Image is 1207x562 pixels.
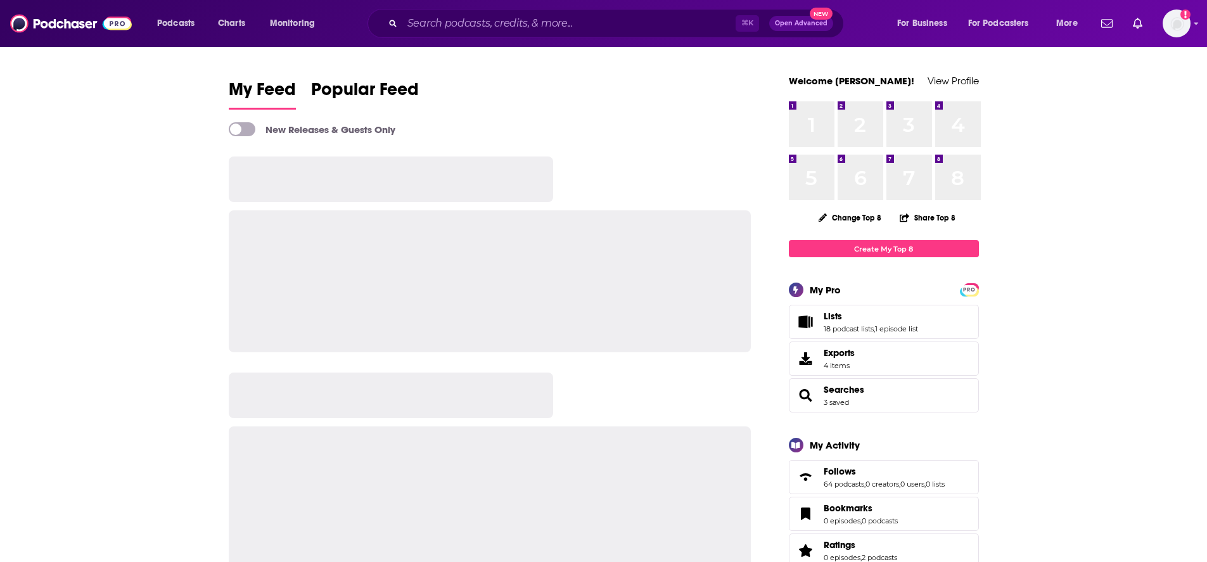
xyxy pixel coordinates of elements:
span: , [864,480,865,489]
span: , [874,324,875,333]
button: open menu [888,13,963,34]
span: , [899,480,900,489]
a: Follows [824,466,945,477]
span: More [1056,15,1078,32]
a: Bookmarks [793,505,819,523]
a: 0 episodes [824,516,860,525]
span: Lists [789,305,979,339]
div: My Pro [810,284,841,296]
button: Change Top 8 [811,210,890,226]
span: ⌘ K [736,15,759,32]
a: Popular Feed [311,79,419,110]
span: Podcasts [157,15,195,32]
a: Bookmarks [824,502,898,514]
span: Follows [789,460,979,494]
a: Create My Top 8 [789,240,979,257]
a: 3 saved [824,398,849,407]
svg: Add a profile image [1180,10,1191,20]
span: New [810,8,833,20]
span: PRO [962,285,977,295]
span: Open Advanced [775,20,827,27]
span: , [924,480,926,489]
span: , [860,516,862,525]
a: My Feed [229,79,296,110]
span: Bookmarks [789,497,979,531]
div: My Activity [810,439,860,451]
a: 0 users [900,480,924,489]
img: User Profile [1163,10,1191,37]
a: 0 lists [926,480,945,489]
span: Exports [824,347,855,359]
a: Ratings [793,542,819,559]
button: open menu [1047,13,1094,34]
a: 18 podcast lists [824,324,874,333]
a: Show notifications dropdown [1096,13,1118,34]
span: For Podcasters [968,15,1029,32]
a: Charts [210,13,253,34]
a: Exports [789,342,979,376]
a: 0 creators [865,480,899,489]
span: For Business [897,15,947,32]
span: Monitoring [270,15,315,32]
a: 0 podcasts [862,516,898,525]
input: Search podcasts, credits, & more... [402,13,736,34]
span: Charts [218,15,245,32]
span: Popular Feed [311,79,419,108]
a: 64 podcasts [824,480,864,489]
span: , [860,553,862,562]
a: Lists [824,310,918,322]
span: 4 items [824,361,855,370]
a: Ratings [824,539,897,551]
a: View Profile [928,75,979,87]
div: Search podcasts, credits, & more... [380,9,856,38]
button: open menu [261,13,331,34]
a: Searches [793,386,819,404]
button: Show profile menu [1163,10,1191,37]
a: PRO [962,284,977,294]
button: open menu [960,13,1047,34]
span: Ratings [824,539,855,551]
a: Welcome [PERSON_NAME]! [789,75,914,87]
span: My Feed [229,79,296,108]
button: Share Top 8 [899,205,956,230]
a: 2 podcasts [862,553,897,562]
button: open menu [148,13,211,34]
a: Searches [824,384,864,395]
a: 0 episodes [824,553,860,562]
a: 1 episode list [875,324,918,333]
span: Follows [824,466,856,477]
a: New Releases & Guests Only [229,122,395,136]
span: Exports [793,350,819,367]
a: Lists [793,313,819,331]
span: Lists [824,310,842,322]
a: Follows [793,468,819,486]
span: Logged in as heidiv [1163,10,1191,37]
button: Open AdvancedNew [769,16,833,31]
span: Bookmarks [824,502,872,514]
a: Show notifications dropdown [1128,13,1147,34]
span: Searches [789,378,979,412]
img: Podchaser - Follow, Share and Rate Podcasts [10,11,132,35]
